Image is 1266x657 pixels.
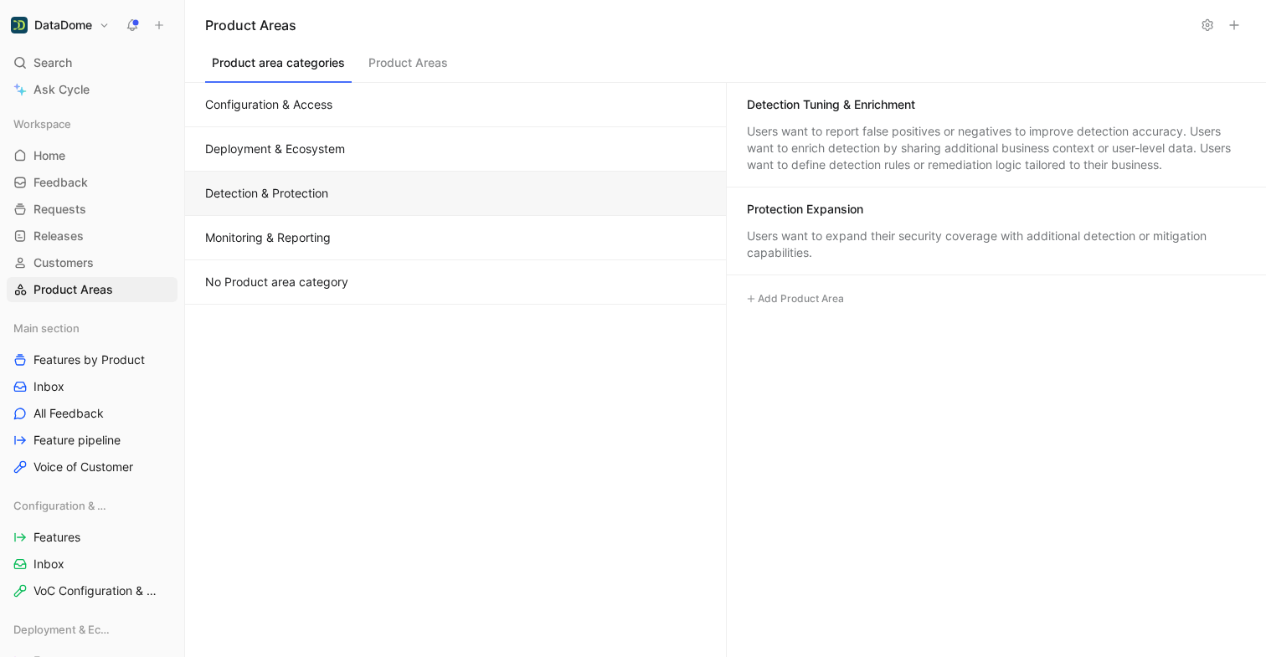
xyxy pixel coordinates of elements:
a: Voice of Customer [7,454,178,480]
span: Main section [13,320,80,336]
a: Features by Product [7,347,178,372]
button: No Product area category [185,260,726,305]
div: Main section [7,316,178,341]
div: Detection Tuning & Enrichment [747,96,915,113]
span: Requests [33,201,86,218]
button: Product Areas [362,51,455,83]
span: Voice of Customer [33,459,133,475]
div: Deployment & Ecosystem [7,617,178,642]
a: Inbox [7,552,178,577]
div: Configuration & AccessFeaturesInboxVoC Configuration & Access [7,493,178,603]
div: Main sectionFeatures by ProductInboxAll FeedbackFeature pipelineVoice of Customer [7,316,178,480]
a: Feature pipeline [7,428,178,453]
a: All Feedback [7,401,178,426]
div: Workspace [7,111,178,136]
button: Detection & Protection [185,172,726,216]
span: Customers [33,254,94,271]
span: Feedback [33,174,88,191]
button: Monitoring & Reporting [185,216,726,260]
h1: DataDome [34,18,92,33]
a: Ask Cycle [7,77,178,102]
span: Deployment & Ecosystem [13,621,116,638]
span: Workspace [13,115,71,132]
a: Home [7,143,178,168]
h1: Product Areas [205,15,1192,35]
span: All Feedback [33,405,104,422]
span: Ask Cycle [33,80,90,100]
span: Inbox [33,378,64,395]
a: Customers [7,250,178,275]
button: DataDomeDataDome [7,13,114,37]
span: Configuration & Access [13,497,114,514]
span: Search [33,53,72,73]
a: VoC Configuration & Access [7,578,178,603]
button: Configuration & Access [185,83,726,127]
span: Features by Product [33,352,145,368]
span: VoC Configuration & Access [33,583,157,599]
div: Users want to report false positives or negatives to improve detection accuracy. Users want to en... [747,123,1247,173]
span: Feature pipeline [33,432,121,449]
img: DataDome [11,17,28,33]
a: Inbox [7,374,178,399]
span: Home [33,147,65,164]
span: Features [33,529,80,546]
span: Inbox [33,556,64,572]
div: Configuration & Access [7,493,178,518]
a: Requests [7,197,178,222]
button: Add Product Area [740,289,850,309]
button: Product area categories [205,51,352,83]
span: Releases [33,228,84,244]
a: Feedback [7,170,178,195]
span: Product Areas [33,281,113,298]
a: Features [7,525,178,550]
a: Releases [7,223,178,249]
button: Deployment & Ecosystem [185,127,726,172]
a: Product Areas [7,277,178,302]
div: Protection Expansion [747,201,863,218]
div: Users want to expand their security coverage with additional detection or mitigation capabilities. [747,228,1247,261]
div: Search [7,50,178,75]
